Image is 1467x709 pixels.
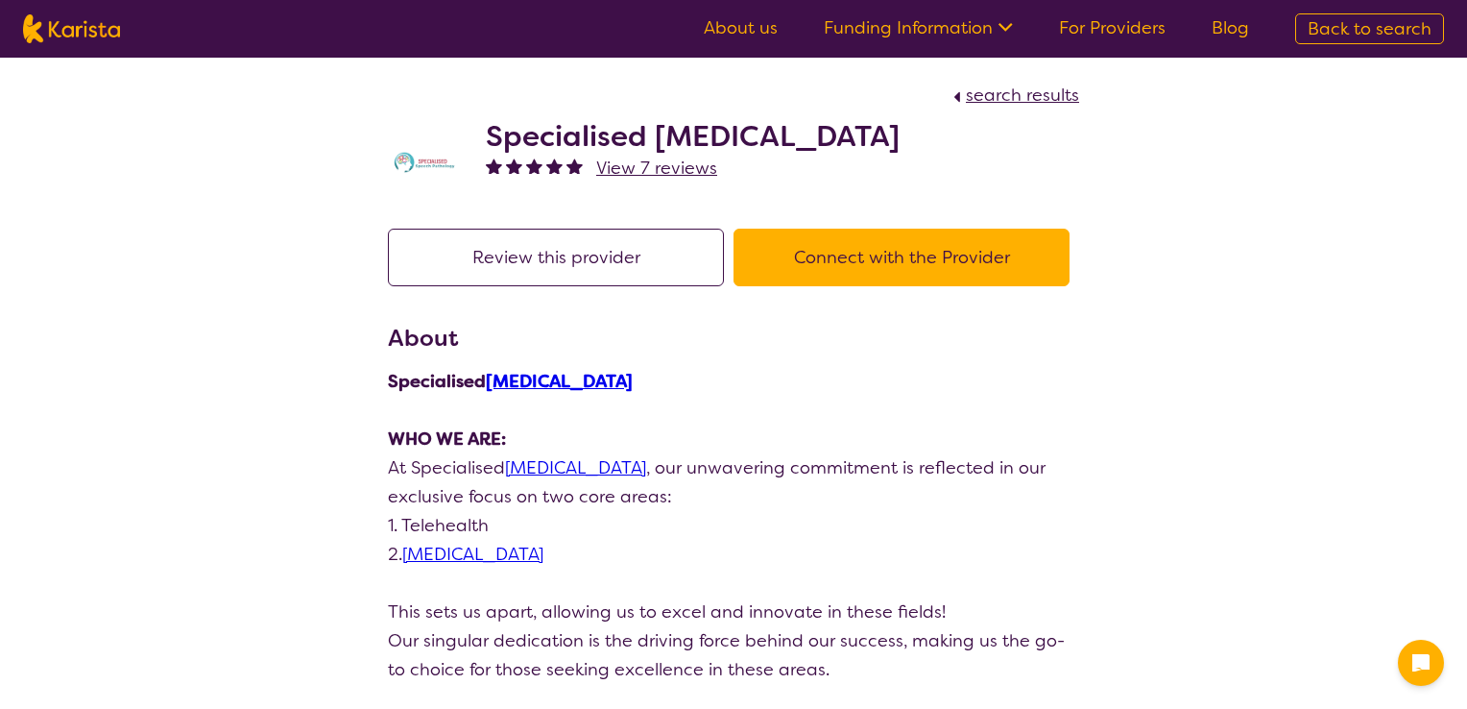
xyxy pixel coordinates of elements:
[388,626,1079,684] p: Our singular dedication is the driving force behind our success, making us the go-to choice for t...
[733,246,1079,269] a: Connect with the Provider
[23,14,120,43] img: Karista logo
[596,154,717,183] a: View 7 reviews
[966,84,1079,107] span: search results
[596,157,717,180] span: View 7 reviews
[388,511,1079,540] p: 1. Telehealth
[1212,16,1249,39] a: Blog
[733,229,1070,286] button: Connect with the Provider
[486,370,633,393] a: [MEDICAL_DATA]
[388,453,1079,511] p: At Specialised , our unwavering commitment is reflected in our exclusive focus on two core areas:
[824,16,1013,39] a: Funding Information
[1295,13,1444,44] a: Back to search
[546,158,563,174] img: fullstar
[486,119,900,154] h2: Specialised [MEDICAL_DATA]
[1059,16,1166,39] a: For Providers
[388,598,1079,626] p: This sets us apart, allowing us to excel and innovate in these fields!
[526,158,542,174] img: fullstar
[402,543,543,566] a: [MEDICAL_DATA]
[505,456,646,479] a: [MEDICAL_DATA]
[388,428,506,451] strong: WHO WE ARE:
[388,321,1079,355] h3: About
[506,158,522,174] img: fullstar
[388,540,1079,569] p: 2.
[486,158,502,174] img: fullstar
[1308,17,1431,40] span: Back to search
[388,148,465,177] img: tc7lufxpovpqcirzzyzq.png
[388,246,733,269] a: Review this provider
[949,84,1079,107] a: search results
[388,229,724,286] button: Review this provider
[566,158,583,174] img: fullstar
[704,16,778,39] a: About us
[388,370,633,393] strong: Specialised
